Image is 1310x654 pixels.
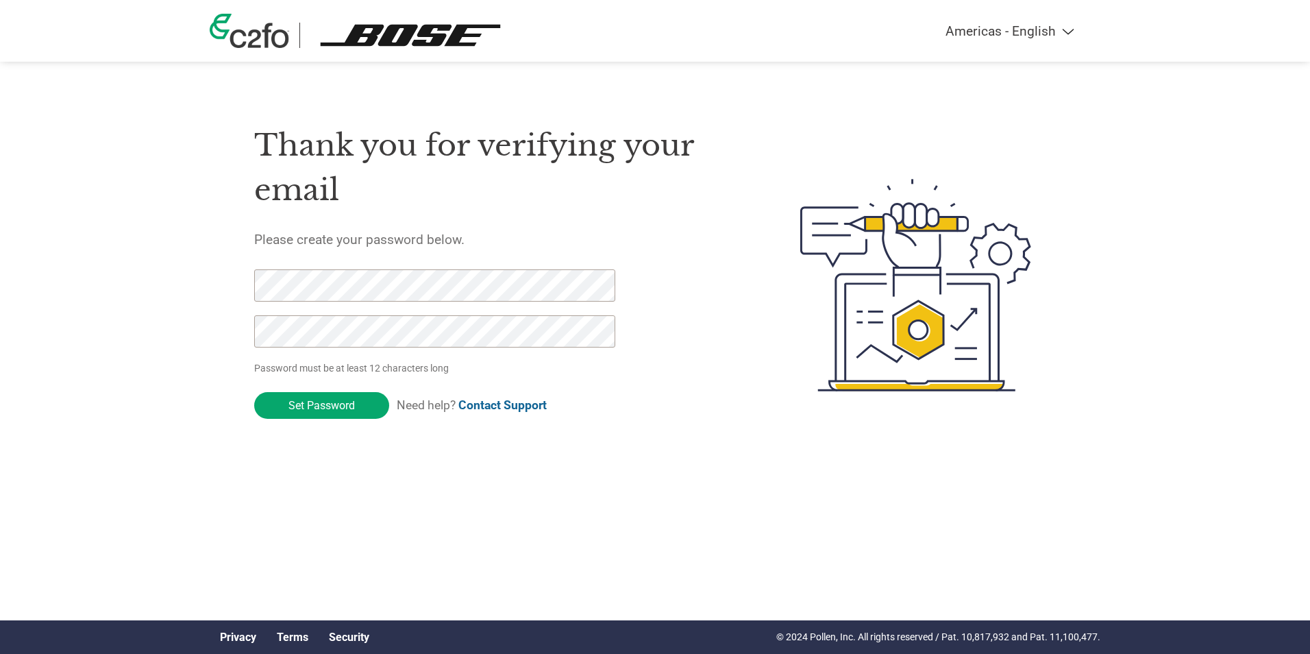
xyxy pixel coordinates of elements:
a: Terms [277,631,308,644]
img: create-password [776,104,1056,467]
img: Bose [310,23,512,48]
a: Security [329,631,369,644]
h5: Please create your password below. [254,232,735,247]
a: Contact Support [458,398,547,412]
p: © 2024 Pollen, Inc. All rights reserved / Pat. 10,817,932 and Pat. 11,100,477. [776,630,1100,644]
input: Set Password [254,392,389,419]
h1: Thank you for verifying your email [254,123,735,212]
a: Privacy [220,631,256,644]
img: c2fo logo [210,14,289,48]
span: Need help? [397,398,547,412]
p: Password must be at least 12 characters long [254,361,620,376]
